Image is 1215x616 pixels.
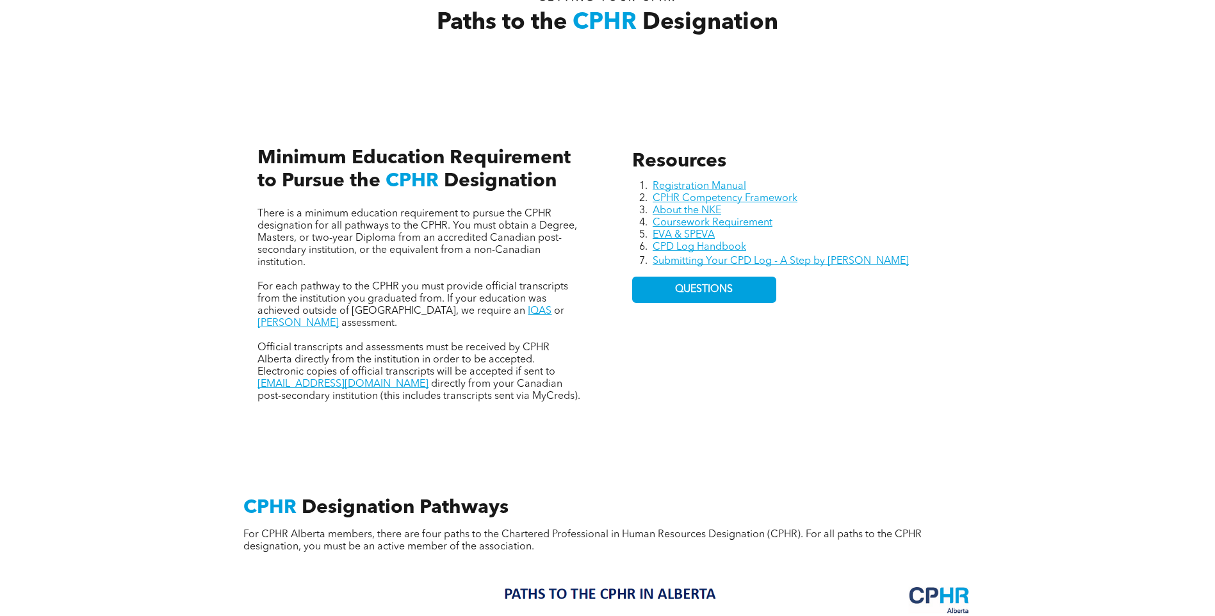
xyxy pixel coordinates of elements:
[257,149,571,191] span: Minimum Education Requirement to Pursue the
[573,12,637,35] span: CPHR
[437,12,567,35] span: Paths to the
[257,343,555,377] span: Official transcripts and assessments must be received by CPHR Alberta directly from the instituti...
[243,498,297,517] span: CPHR
[341,318,397,328] span: assessment.
[243,530,922,552] span: For CPHR Alberta members, there are four paths to the Chartered Professional in Human Resources D...
[653,218,772,228] a: Coursework Requirement
[302,498,509,517] span: Designation Pathways
[528,306,551,316] a: IQAS
[257,209,577,268] span: There is a minimum education requirement to pursue the CPHR designation for all pathways to the C...
[257,282,568,316] span: For each pathway to the CPHR you must provide official transcripts from the institution you gradu...
[675,284,733,296] span: QUESTIONS
[257,379,428,389] a: [EMAIL_ADDRESS][DOMAIN_NAME]
[653,181,746,191] a: Registration Manual
[653,256,909,266] a: Submitting Your CPD Log - A Step by [PERSON_NAME]
[653,242,746,252] a: CPD Log Handbook
[554,306,564,316] span: or
[642,12,778,35] span: Designation
[444,172,557,191] span: Designation
[386,172,439,191] span: CPHR
[632,152,726,171] span: Resources
[653,193,797,204] a: CPHR Competency Framework
[653,230,715,240] a: EVA & SPEVA
[632,277,776,303] a: QUESTIONS
[257,318,339,328] a: [PERSON_NAME]
[653,206,721,216] a: About the NKE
